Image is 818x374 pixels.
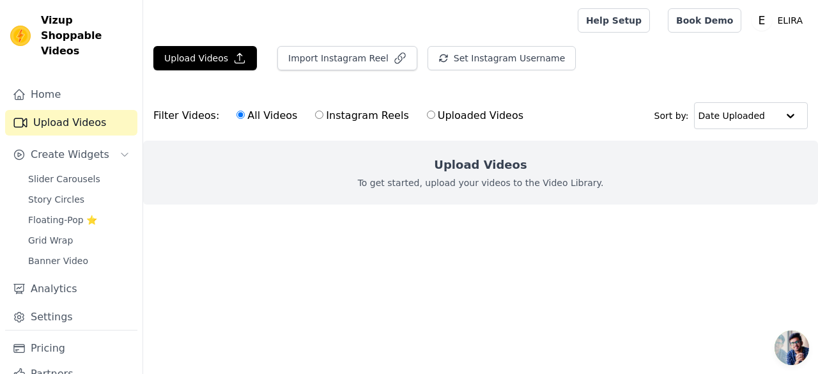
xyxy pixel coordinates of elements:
a: Story Circles [20,191,137,208]
span: Slider Carousels [28,173,100,185]
a: Banner Video [20,252,137,270]
h2: Upload Videos [434,156,527,174]
span: Banner Video [28,254,88,267]
img: Vizup [10,26,31,46]
a: Pricing [5,336,137,361]
a: Slider Carousels [20,170,137,188]
a: Upload Videos [5,110,137,136]
p: ELIRA [772,9,808,32]
input: All Videos [236,111,245,119]
a: Book Demo [668,8,741,33]
text: E [759,14,766,27]
a: Home [5,82,137,107]
button: Create Widgets [5,142,137,168]
span: Vizup Shoppable Videos [41,13,132,59]
a: Settings [5,304,137,330]
span: Floating-Pop ⭐ [28,214,97,226]
a: Grid Wrap [20,231,137,249]
label: Uploaded Videos [426,107,524,124]
label: Instagram Reels [314,107,409,124]
a: Help Setup [578,8,650,33]
button: E ELIRA [752,9,808,32]
span: Story Circles [28,193,84,206]
a: Floating-Pop ⭐ [20,211,137,229]
button: Import Instagram Reel [277,46,417,70]
span: Create Widgets [31,147,109,162]
button: Set Instagram Username [428,46,576,70]
p: To get started, upload your videos to the Video Library. [358,176,604,189]
div: Filter Videos: [153,101,530,130]
span: Grid Wrap [28,234,73,247]
input: Uploaded Videos [427,111,435,119]
div: Sort by: [654,102,808,129]
label: All Videos [236,107,298,124]
div: Open chat [775,331,809,365]
a: Analytics [5,276,137,302]
button: Upload Videos [153,46,257,70]
input: Instagram Reels [315,111,323,119]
